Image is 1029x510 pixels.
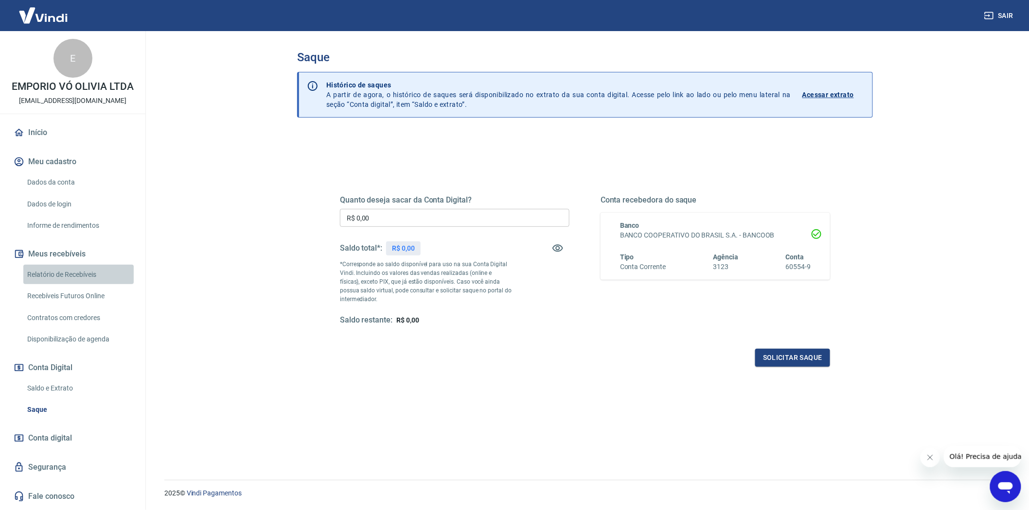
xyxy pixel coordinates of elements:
[340,243,382,253] h5: Saldo total*:
[802,80,865,109] a: Acessar extrato
[921,448,940,467] iframe: Fechar mensagem
[12,0,75,30] img: Vindi
[713,253,739,261] span: Agência
[802,90,854,100] p: Acessar extrato
[755,349,830,367] button: Solicitar saque
[982,7,1017,25] button: Sair
[396,316,419,324] span: R$ 0,00
[19,96,126,106] p: [EMAIL_ADDRESS][DOMAIN_NAME]
[23,216,134,236] a: Informe de rendimentos
[297,51,873,64] h3: Saque
[187,489,242,497] a: Vindi Pagamentos
[12,457,134,478] a: Segurança
[326,80,791,90] p: Histórico de saques
[53,39,92,78] div: E
[785,253,804,261] span: Conta
[340,260,512,304] p: *Corresponde ao saldo disponível para uso na sua Conta Digital Vindi. Incluindo os valores das ve...
[12,151,134,172] button: Meu cadastro
[620,230,811,240] h6: BANCO COOPERATIVO DO BRASIL S.A. - BANCOOB
[12,82,134,92] p: EMPORIO VÓ OLIVIA LTDA
[12,357,134,378] button: Conta Digital
[23,400,134,420] a: Saque
[620,262,666,272] h6: Conta Corrente
[23,194,134,214] a: Dados de login
[12,486,134,507] a: Fale conosco
[12,427,134,449] a: Conta digital
[28,431,72,445] span: Conta digital
[23,329,134,349] a: Disponibilização de agenda
[620,221,639,229] span: Banco
[23,378,134,398] a: Saldo e Extrato
[12,122,134,143] a: Início
[340,315,392,325] h5: Saldo restante:
[620,253,634,261] span: Tipo
[23,265,134,285] a: Relatório de Recebíveis
[990,471,1021,502] iframe: Botão para abrir a janela de mensagens
[944,446,1021,467] iframe: Mensagem da empresa
[23,308,134,328] a: Contratos com credores
[785,262,811,272] h6: 60554-9
[164,488,1006,498] p: 2025 ©
[6,7,82,15] span: Olá! Precisa de ajuda?
[23,286,134,306] a: Recebíveis Futuros Online
[12,243,134,265] button: Meus recebíveis
[326,80,791,109] p: A partir de agora, o histórico de saques será disponibilizado no extrato da sua conta digital. Ac...
[23,172,134,192] a: Dados da conta
[392,243,415,254] p: R$ 0,00
[340,195,569,205] h5: Quanto deseja sacar da Conta Digital?
[601,195,830,205] h5: Conta recebedora do saque
[713,262,739,272] h6: 3123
